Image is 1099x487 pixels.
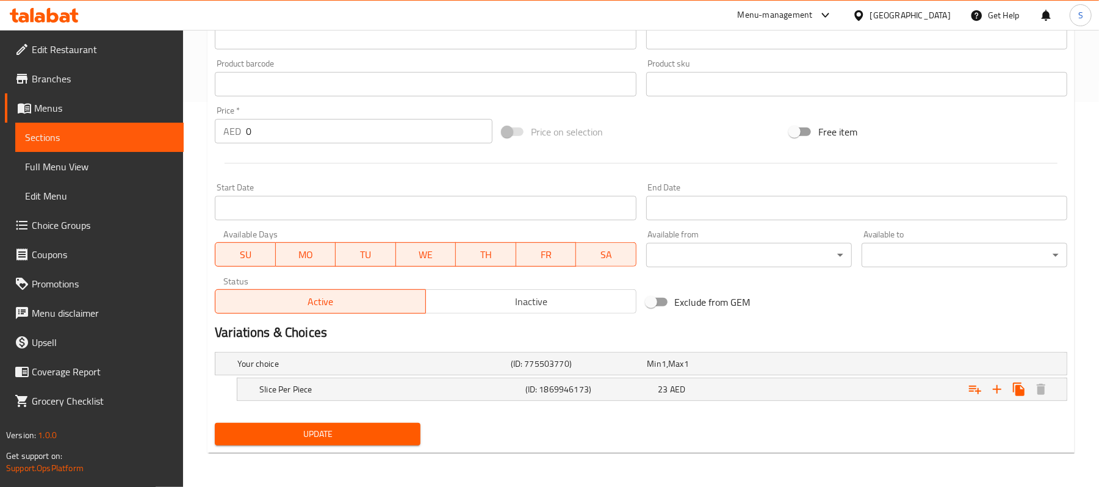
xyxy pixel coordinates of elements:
[215,423,420,446] button: Update
[425,289,636,314] button: Inactive
[15,181,184,211] a: Edit Menu
[32,335,174,350] span: Upsell
[1030,378,1052,400] button: Delete Slice Per Piece
[576,242,636,267] button: SA
[32,218,174,233] span: Choice Groups
[237,358,506,370] h5: Your choice
[25,159,174,174] span: Full Menu View
[658,381,668,397] span: 23
[646,243,852,267] div: ​
[25,189,174,203] span: Edit Menu
[456,242,516,267] button: TH
[668,356,683,372] span: Max
[215,242,275,267] button: SU
[5,357,184,386] a: Coverage Report
[336,242,396,267] button: TU
[647,356,661,372] span: Min
[5,211,184,240] a: Choice Groups
[15,152,184,181] a: Full Menu View
[431,293,632,311] span: Inactive
[5,93,184,123] a: Menus
[1008,378,1030,400] button: Clone new choice
[5,328,184,357] a: Upsell
[5,35,184,64] a: Edit Restaurant
[215,323,1067,342] h2: Variations & Choices
[215,353,1067,375] div: Expand
[670,381,685,397] span: AED
[237,378,1067,400] div: Expand
[5,269,184,298] a: Promotions
[5,64,184,93] a: Branches
[6,448,62,464] span: Get support on:
[661,356,666,372] span: 1
[516,242,577,267] button: FR
[220,293,421,311] span: Active
[6,460,84,476] a: Support.OpsPlatform
[38,427,57,443] span: 1.0.0
[276,242,336,267] button: MO
[32,42,174,57] span: Edit Restaurant
[259,383,521,395] h5: Slice Per Piece
[6,427,36,443] span: Version:
[986,378,1008,400] button: Add new choice
[738,8,813,23] div: Menu-management
[647,358,779,370] div: ,
[401,246,452,264] span: WE
[684,356,689,372] span: 1
[32,71,174,86] span: Branches
[581,246,632,264] span: SA
[5,298,184,328] a: Menu disclaimer
[646,72,1067,96] input: Please enter product sku
[870,9,951,22] div: [GEOGRAPHIC_DATA]
[5,386,184,416] a: Grocery Checklist
[215,289,426,314] button: Active
[32,306,174,320] span: Menu disclaimer
[511,358,643,370] h5: (ID: 775503770)
[461,246,511,264] span: TH
[5,240,184,269] a: Coupons
[215,72,636,96] input: Please enter product barcode
[32,394,174,408] span: Grocery Checklist
[220,246,270,264] span: SU
[34,101,174,115] span: Menus
[281,246,331,264] span: MO
[225,427,411,442] span: Update
[32,364,174,379] span: Coverage Report
[531,124,603,139] span: Price on selection
[15,123,184,152] a: Sections
[818,124,857,139] span: Free item
[525,383,654,395] h5: (ID: 1869946173)
[521,246,572,264] span: FR
[675,295,751,309] span: Exclude from GEM
[32,247,174,262] span: Coupons
[246,119,492,143] input: Please enter price
[964,378,986,400] button: Add choice group
[341,246,391,264] span: TU
[32,276,174,291] span: Promotions
[1078,9,1083,22] span: S
[396,242,456,267] button: WE
[862,243,1067,267] div: ​
[25,130,174,145] span: Sections
[223,124,241,139] p: AED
